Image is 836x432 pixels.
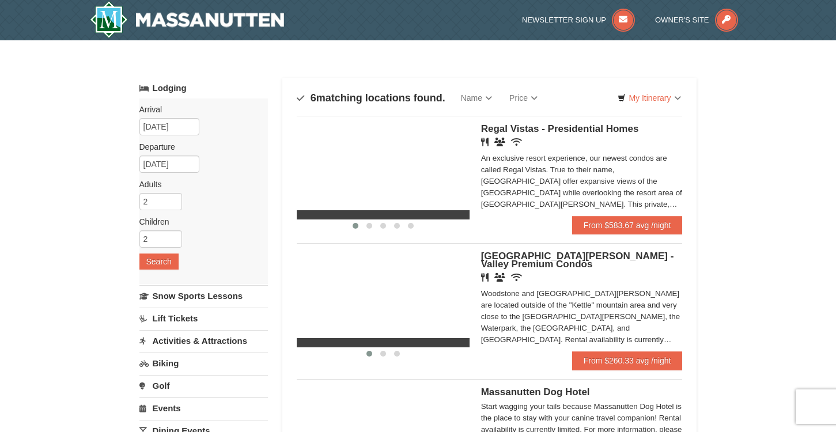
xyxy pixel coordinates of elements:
a: Lift Tickets [139,308,268,329]
a: My Itinerary [610,89,688,107]
a: Owner's Site [655,16,738,24]
i: Wireless Internet (free) [511,273,522,282]
span: Regal Vistas - Presidential Homes [481,123,639,134]
div: Woodstone and [GEOGRAPHIC_DATA][PERSON_NAME] are located outside of the "Kettle" mountain area an... [481,288,683,346]
label: Arrival [139,104,259,115]
span: [GEOGRAPHIC_DATA][PERSON_NAME] - Valley Premium Condos [481,251,674,270]
a: Price [501,86,546,109]
a: Lodging [139,78,268,98]
span: Newsletter Sign Up [522,16,606,24]
a: Golf [139,375,268,396]
a: From $260.33 avg /night [572,351,683,370]
a: Snow Sports Lessons [139,285,268,306]
a: Name [452,86,501,109]
a: Newsletter Sign Up [522,16,635,24]
a: Activities & Attractions [139,330,268,351]
a: Massanutten Resort [90,1,285,38]
a: Events [139,397,268,419]
span: Massanutten Dog Hotel [481,386,590,397]
label: Adults [139,179,259,190]
span: Owner's Site [655,16,709,24]
a: Biking [139,353,268,374]
i: Restaurant [481,138,489,146]
i: Restaurant [481,273,489,282]
i: Banquet Facilities [494,273,505,282]
div: An exclusive resort experience, our newest condos are called Regal Vistas. True to their name, [G... [481,153,683,210]
img: Massanutten Resort Logo [90,1,285,38]
a: From $583.67 avg /night [572,216,683,234]
label: Children [139,216,259,228]
button: Search [139,253,179,270]
label: Departure [139,141,259,153]
i: Wireless Internet (free) [511,138,522,146]
i: Banquet Facilities [494,138,505,146]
